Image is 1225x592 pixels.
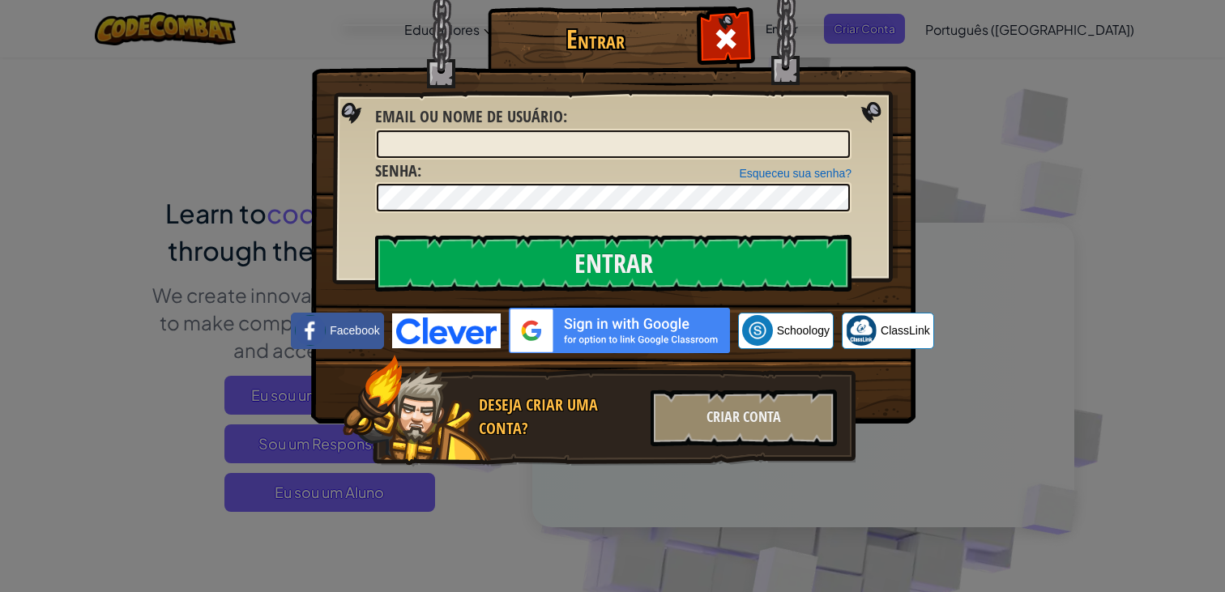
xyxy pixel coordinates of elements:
[846,315,877,346] img: classlink-logo-small.png
[392,313,501,348] img: clever-logo-blue.png
[509,308,730,353] img: gplus_sso_button2.svg
[295,315,326,346] img: facebook_small.png
[492,25,698,53] h1: Entrar
[651,390,837,446] div: Criar Conta
[375,160,417,181] span: Senha
[742,315,773,346] img: schoology.png
[479,394,641,440] div: Deseja Criar uma Conta?
[375,235,852,292] input: Entrar
[739,167,852,180] a: Esqueceu sua senha?
[330,322,379,339] span: Facebook
[777,322,830,339] span: Schoology
[375,105,563,127] span: Email ou nome de usuário
[881,322,930,339] span: ClassLink
[375,160,421,183] label: :
[375,105,567,129] label: :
